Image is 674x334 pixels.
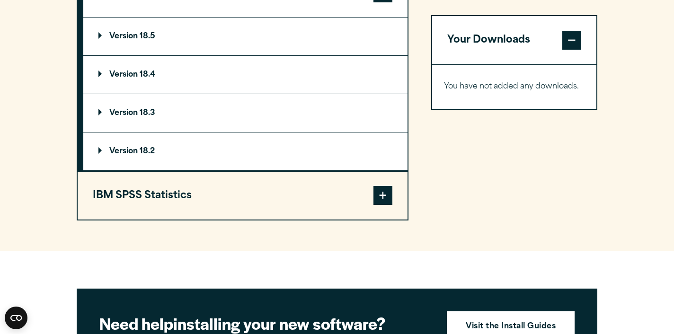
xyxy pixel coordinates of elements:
[466,321,556,333] strong: Visit the Install Guides
[83,18,408,55] summary: Version 18.5
[98,148,155,155] p: Version 18.2
[83,56,408,94] summary: Version 18.4
[83,132,408,170] summary: Version 18.2
[432,64,596,109] div: Your Downloads
[5,307,27,329] button: Open CMP widget
[99,313,431,334] h2: installing your new software?
[78,172,408,220] button: IBM SPSS Statistics
[98,109,155,117] p: Version 18.3
[83,17,408,171] div: IBM SPSS Modeler
[444,80,585,94] p: You have not added any downloads.
[432,16,596,64] button: Your Downloads
[98,33,155,40] p: Version 18.5
[83,94,408,132] summary: Version 18.3
[98,71,155,79] p: Version 18.4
